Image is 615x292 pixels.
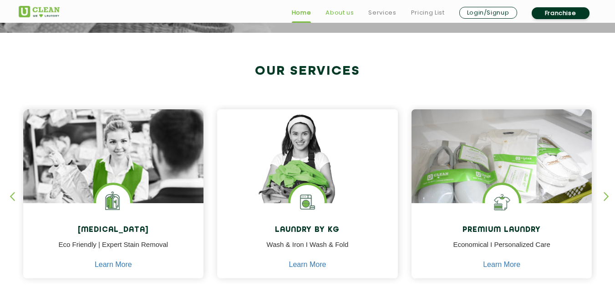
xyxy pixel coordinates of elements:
[485,185,519,219] img: Shoes Cleaning
[15,15,22,22] img: logo_orange.svg
[483,261,520,269] a: Learn More
[325,7,354,18] a: About us
[101,54,153,60] div: Keywords by Traffic
[96,185,130,219] img: Laundry Services near me
[411,7,445,18] a: Pricing List
[25,53,32,60] img: tab_domain_overview_orange.svg
[290,185,325,219] img: laundry washing machine
[23,109,204,255] img: Drycleaners near me
[25,15,45,22] div: v 4.0.25
[24,24,100,31] div: Domain: [DOMAIN_NAME]
[224,226,391,235] h4: Laundry by Kg
[418,240,585,260] p: Economical I Personalized Care
[368,7,396,18] a: Services
[418,226,585,235] h4: Premium Laundry
[19,64,597,79] h2: Our Services
[35,54,81,60] div: Domain Overview
[15,24,22,31] img: website_grey.svg
[30,226,197,235] h4: [MEDICAL_DATA]
[292,7,311,18] a: Home
[289,261,326,269] a: Learn More
[217,109,398,230] img: a girl with laundry basket
[224,240,391,260] p: Wash & Iron I Wash & Fold
[95,261,132,269] a: Learn More
[412,109,592,230] img: laundry done shoes and clothes
[459,7,517,19] a: Login/Signup
[19,6,60,17] img: UClean Laundry and Dry Cleaning
[91,53,98,60] img: tab_keywords_by_traffic_grey.svg
[532,7,590,19] a: Franchise
[30,240,197,260] p: Eco Friendly | Expert Stain Removal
